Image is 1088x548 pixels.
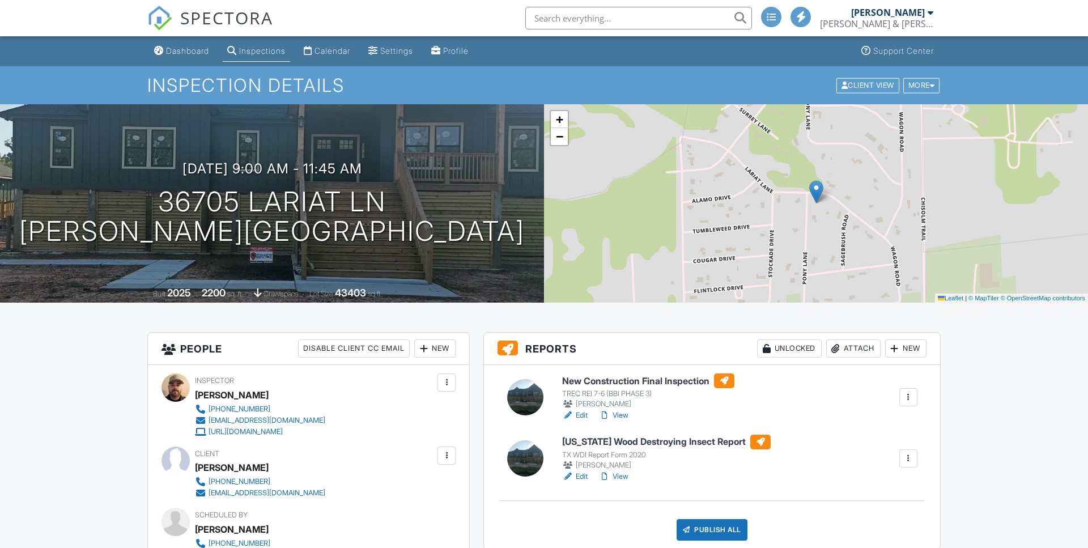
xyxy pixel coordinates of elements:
a: Edit [562,410,588,421]
a: View [599,410,628,421]
h3: [DATE] 9:00 am - 11:45 am [182,161,362,176]
input: Search everything... [525,7,752,29]
a: Client View [835,80,902,89]
a: Zoom in [551,111,568,128]
div: Calendar [314,46,350,56]
div: New [414,339,456,358]
a: Profile [427,41,473,62]
div: Profile [443,46,469,56]
a: Inspections [223,41,290,62]
a: [US_STATE] Wood Destroying Insect Report TX WDI Report Form 2020 [PERSON_NAME] [562,435,771,471]
a: Edit [562,471,588,482]
a: Support Center [857,41,938,62]
div: [PERSON_NAME] [562,398,734,410]
div: [PERSON_NAME] [195,459,269,476]
span: Built [153,290,165,298]
a: [EMAIL_ADDRESS][DOMAIN_NAME] [195,415,325,426]
div: TREC REI 7-6 (BBI PHASE 3) [562,389,734,398]
div: [PHONE_NUMBER] [209,405,270,414]
a: © OpenStreetMap contributors [1001,295,1085,301]
h1: 36705 Lariat Ln [PERSON_NAME][GEOGRAPHIC_DATA] [19,187,525,247]
div: Inspections [239,46,286,56]
div: [EMAIL_ADDRESS][DOMAIN_NAME] [209,488,325,498]
div: 43403 [335,287,366,299]
a: [PHONE_NUMBER] [195,403,325,415]
div: [PERSON_NAME] [195,386,269,403]
div: 2025 [167,287,191,299]
span: Scheduled By [195,511,248,519]
div: Support Center [873,46,934,56]
div: Publish All [677,519,747,541]
div: More [903,78,940,93]
div: [PERSON_NAME] [195,521,269,538]
h6: [US_STATE] Wood Destroying Insect Report [562,435,771,449]
a: Dashboard [150,41,214,62]
div: 2200 [202,287,226,299]
div: Bryan & Bryan Inspections [820,18,933,29]
div: Settings [380,46,413,56]
span: sq.ft. [368,290,382,298]
div: [PHONE_NUMBER] [209,477,270,486]
img: Marker [809,180,823,203]
div: [PERSON_NAME] [562,460,771,471]
span: | [965,295,967,301]
a: Settings [364,41,418,62]
span: sq. ft. [227,290,243,298]
div: [PHONE_NUMBER] [209,539,270,548]
span: SPECTORA [180,6,273,29]
a: Zoom out [551,128,568,145]
a: Leaflet [938,295,963,301]
a: [EMAIL_ADDRESS][DOMAIN_NAME] [195,487,325,499]
div: Unlocked [757,339,822,358]
h1: Inspection Details [147,75,941,95]
a: Calendar [299,41,355,62]
span: Inspector [195,376,234,385]
div: Dashboard [166,46,209,56]
span: Lot Size [309,290,333,298]
a: © MapTiler [968,295,999,301]
div: New [885,339,926,358]
span: + [556,112,563,126]
h3: Reports [484,333,940,365]
div: Client View [836,78,899,93]
div: [EMAIL_ADDRESS][DOMAIN_NAME] [209,416,325,425]
a: View [599,471,628,482]
div: [PERSON_NAME] [851,7,925,18]
h6: New Construction Final Inspection [562,373,734,388]
span: − [556,129,563,143]
span: Client [195,449,219,458]
img: The Best Home Inspection Software - Spectora [147,6,172,31]
a: New Construction Final Inspection TREC REI 7-6 (BBI PHASE 3) [PERSON_NAME] [562,373,734,410]
div: TX WDI Report Form 2020 [562,451,771,460]
div: [URL][DOMAIN_NAME] [209,427,283,436]
div: Attach [826,339,881,358]
h3: People [148,333,469,365]
div: Disable Client CC Email [298,339,410,358]
a: [URL][DOMAIN_NAME] [195,426,325,437]
a: [PHONE_NUMBER] [195,476,325,487]
a: SPECTORA [147,15,273,39]
span: crawlspace [263,290,299,298]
